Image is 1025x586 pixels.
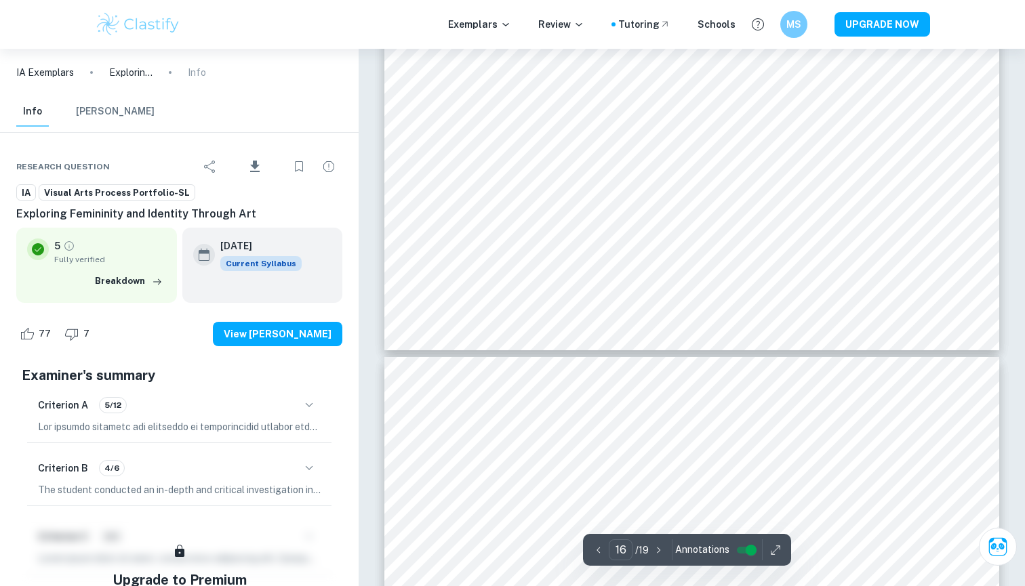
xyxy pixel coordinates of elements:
[38,461,88,476] h6: Criterion B
[61,323,97,345] div: Dislike
[17,186,35,200] span: IA
[315,153,342,180] div: Report issue
[95,11,181,38] img: Clastify logo
[220,256,302,271] span: Current Syllabus
[675,543,729,557] span: Annotations
[618,17,670,32] a: Tutoring
[220,256,302,271] div: This exemplar is based on the current syllabus. Feel free to refer to it for inspiration/ideas wh...
[16,97,49,127] button: Info
[285,153,313,180] div: Bookmark
[197,153,224,180] div: Share
[100,462,124,474] span: 4/6
[698,17,736,32] a: Schools
[786,17,802,32] h6: MS
[92,271,166,291] button: Breakdown
[16,184,36,201] a: IA
[188,65,206,80] p: Info
[38,398,88,413] h6: Criterion A
[76,327,97,341] span: 7
[31,327,58,341] span: 77
[979,528,1017,566] button: Ask Clai
[100,399,126,411] span: 5/12
[76,97,155,127] button: [PERSON_NAME]
[746,13,769,36] button: Help and Feedback
[38,419,321,434] p: Lor ipsumdo sitametc adi elitseddo ei temporincidid utlabor etd-magnaa enimadm veniam quisnostr e...
[635,543,649,558] p: / 19
[39,186,195,200] span: Visual Arts Process Portfolio-SL
[16,161,110,173] span: Research question
[39,184,195,201] a: Visual Arts Process Portfolio-SL
[780,11,807,38] button: MS
[220,238,291,253] h6: [DATE]
[54,253,166,266] span: Fully verified
[109,65,153,80] p: Exploring Femininity and Identity Through Art
[835,12,930,37] button: UPGRADE NOW
[538,17,584,32] p: Review
[54,238,60,253] p: 5
[213,322,342,346] button: View [PERSON_NAME]
[16,65,74,80] a: IA Exemplars
[448,17,511,32] p: Exemplars
[63,240,75,252] a: Grade fully verified
[16,323,58,345] div: Like
[16,206,342,222] h6: Exploring Femininity and Identity Through Art
[226,149,283,184] div: Download
[38,482,321,497] p: The student conducted an in-depth and critical investigation in their portfolio, effectively expl...
[22,365,337,385] h5: Examiner's summary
